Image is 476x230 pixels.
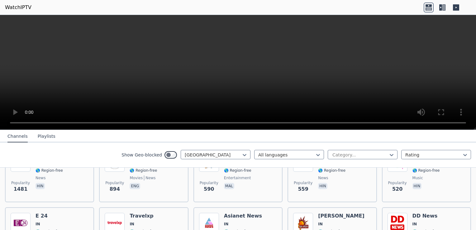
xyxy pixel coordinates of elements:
span: 🌎 Region-free [130,168,157,173]
h6: Travelxp [130,213,157,219]
span: music [412,175,423,180]
span: 🌎 Region-free [224,168,251,173]
span: Popularity [294,180,312,185]
span: IN [412,222,417,227]
span: Popularity [105,180,124,185]
a: WatchIPTV [5,4,31,11]
h6: Asianet News [224,213,262,219]
button: Playlists [38,131,55,142]
span: IN [36,222,40,227]
span: Popularity [11,180,30,185]
h6: DD News [412,213,441,219]
span: news [144,175,155,180]
label: Show Geo-blocked [121,152,162,158]
span: 🌎 Region-free [412,168,440,173]
span: news [36,175,45,180]
span: 520 [392,185,402,193]
span: 559 [298,185,308,193]
h6: [PERSON_NAME] [318,213,364,219]
span: 🌎 Region-free [318,168,345,173]
span: news [318,175,328,180]
h6: E 24 [36,213,63,219]
span: 1481 [14,185,28,193]
span: 894 [110,185,120,193]
span: Popularity [388,180,407,185]
span: IN [318,222,323,227]
p: hin [318,183,327,189]
button: Channels [7,131,28,142]
span: 🌎 Region-free [36,168,63,173]
span: movies [130,175,143,180]
span: Popularity [200,180,218,185]
span: 590 [204,185,214,193]
span: entertainment [224,175,251,180]
p: mal [224,183,234,189]
span: IN [130,222,134,227]
p: hin [412,183,422,189]
p: eng [130,183,140,189]
span: IN [224,222,229,227]
p: hin [36,183,45,189]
